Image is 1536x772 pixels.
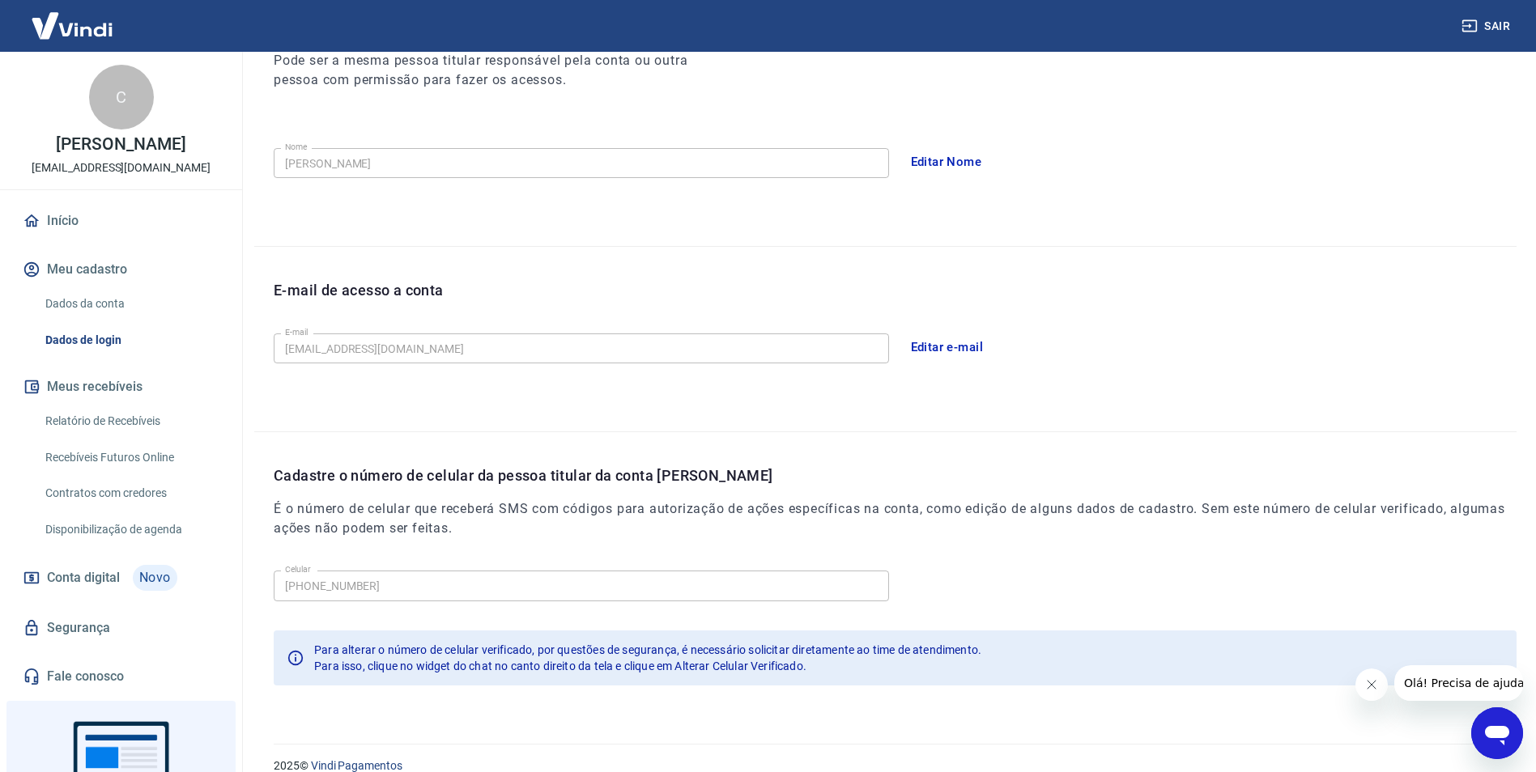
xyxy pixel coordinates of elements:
span: Conta digital [47,566,120,589]
a: Fale conosco [19,659,223,694]
span: Novo [133,565,177,591]
a: Dados de login [39,324,223,357]
a: Dados da conta [39,287,223,320]
button: Meu cadastro [19,252,223,287]
a: Recebíveis Futuros Online [39,441,223,474]
label: Celular [285,563,311,575]
span: Para alterar o número de celular verificado, por questões de segurança, é necessário solicitar di... [314,643,981,656]
p: Cadastre o número de celular da pessoa titular da conta [PERSON_NAME] [274,464,1517,486]
iframe: Botão para abrir a janela de mensagens [1471,707,1523,759]
button: Editar Nome [902,145,991,179]
iframe: Fechar mensagem [1355,668,1388,701]
a: Segurança [19,610,223,646]
a: Vindi Pagamentos [311,759,402,772]
label: E-mail [285,326,308,338]
a: Disponibilização de agenda [39,513,223,546]
a: Relatório de Recebíveis [39,405,223,438]
h6: É o número de celular que receberá SMS com códigos para autorização de ações específicas na conta... [274,499,1517,538]
label: Nome [285,141,308,153]
div: C [89,65,154,129]
span: Olá! Precisa de ajuda? [10,11,136,24]
p: E-mail de acesso a conta [274,279,444,301]
p: [EMAIL_ADDRESS][DOMAIN_NAME] [32,159,211,176]
button: Meus recebíveis [19,369,223,405]
a: Conta digitalNovo [19,558,223,597]
iframe: Mensagem da empresa [1394,665,1523,701]
img: Vindi [19,1,125,50]
button: Sair [1458,11,1517,41]
span: Para isso, clique no widget do chat no canto direito da tela e clique em Alterar Celular Verificado. [314,660,806,672]
h6: Pode ser a mesma pessoa titular responsável pela conta ou outra pessoa com permissão para fazer o... [274,51,717,90]
a: Contratos com credores [39,477,223,510]
button: Editar e-mail [902,330,993,364]
p: [PERSON_NAME] [56,136,185,153]
a: Início [19,203,223,239]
